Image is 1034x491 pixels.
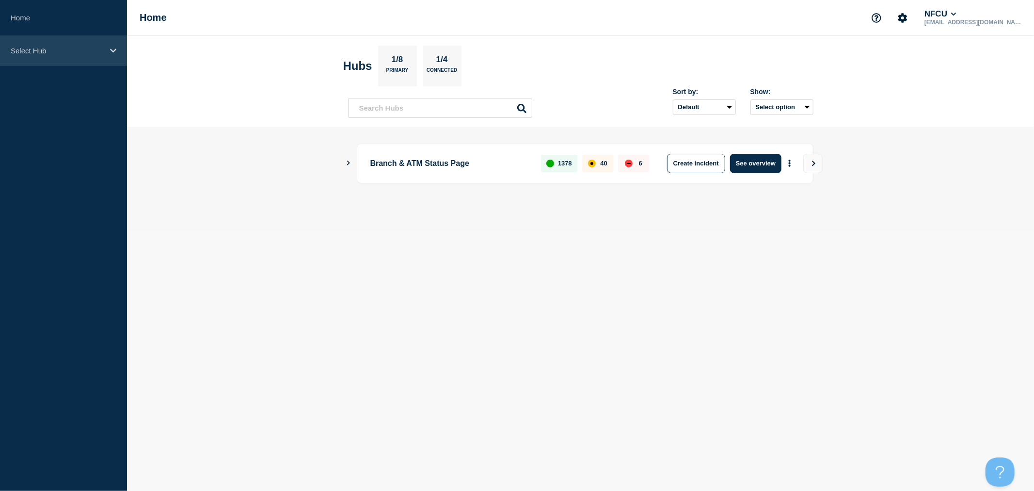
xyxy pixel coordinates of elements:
p: 1378 [558,160,572,167]
p: 6 [639,160,642,167]
button: Select option [750,99,813,115]
h2: Hubs [343,59,372,73]
iframe: Help Scout Beacon - Open [986,458,1015,487]
button: NFCU [923,9,958,19]
p: Branch & ATM Status Page [370,154,530,173]
div: down [625,160,633,167]
div: Show: [750,88,813,96]
button: View [803,154,823,173]
p: 40 [600,160,607,167]
p: Connected [427,67,457,78]
p: Primary [386,67,409,78]
div: affected [588,160,596,167]
button: Account settings [892,8,913,28]
select: Sort by [673,99,736,115]
p: [EMAIL_ADDRESS][DOMAIN_NAME] [923,19,1023,26]
input: Search Hubs [348,98,532,118]
button: Create incident [667,154,725,173]
p: 1/4 [432,55,451,67]
button: Show Connected Hubs [346,160,351,167]
p: Select Hub [11,47,104,55]
div: up [546,160,554,167]
h1: Home [140,12,167,23]
button: More actions [783,154,796,172]
button: See overview [730,154,781,173]
div: Sort by: [673,88,736,96]
button: Support [866,8,887,28]
p: 1/8 [388,55,407,67]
